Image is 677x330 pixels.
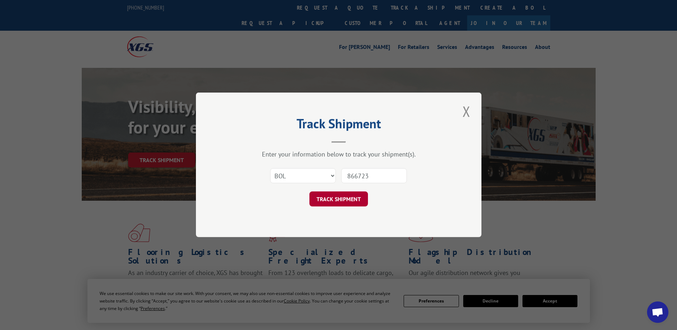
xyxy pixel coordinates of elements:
h2: Track Shipment [232,119,446,132]
button: Close modal [460,101,473,121]
div: Enter your information below to track your shipment(s). [232,150,446,159]
input: Number(s) [341,169,407,184]
button: TRACK SHIPMENT [309,192,368,207]
a: Open chat [647,301,668,323]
